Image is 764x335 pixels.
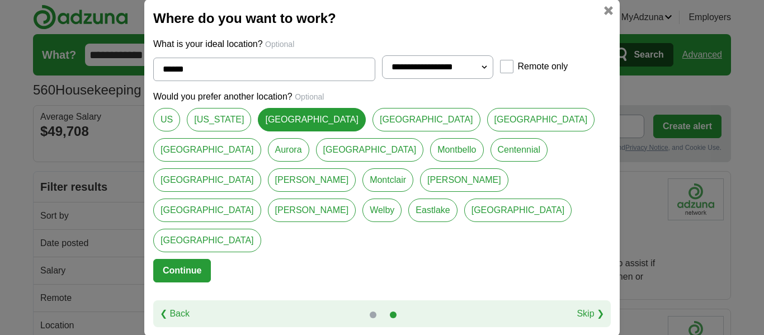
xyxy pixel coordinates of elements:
a: [GEOGRAPHIC_DATA] [372,108,480,131]
button: Continue [153,259,211,282]
a: US [153,108,180,131]
a: Welby [362,199,402,222]
a: Montclair [362,168,413,192]
a: [GEOGRAPHIC_DATA] [153,199,261,222]
a: Aurora [268,138,309,162]
a: [GEOGRAPHIC_DATA] [153,168,261,192]
p: Would you prefer another location? [153,90,611,103]
span: Optional [265,40,294,49]
a: [PERSON_NAME] [420,168,508,192]
a: [GEOGRAPHIC_DATA] [464,199,572,222]
a: Eastlake [408,199,457,222]
label: Remote only [518,60,568,73]
a: [GEOGRAPHIC_DATA] [487,108,595,131]
h2: Where do you want to work? [153,8,611,29]
a: [PERSON_NAME] [268,168,356,192]
a: Centennial [491,138,548,162]
a: Skip ❯ [577,307,604,320]
a: ❮ Back [160,307,190,320]
a: [PERSON_NAME] [268,199,356,222]
p: What is your ideal location? [153,37,611,51]
a: [GEOGRAPHIC_DATA] [316,138,424,162]
a: [US_STATE] [187,108,251,131]
a: [GEOGRAPHIC_DATA] [153,229,261,252]
a: Montbello [430,138,483,162]
span: Optional [295,92,324,101]
a: [GEOGRAPHIC_DATA] [258,108,366,131]
a: [GEOGRAPHIC_DATA] [153,138,261,162]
